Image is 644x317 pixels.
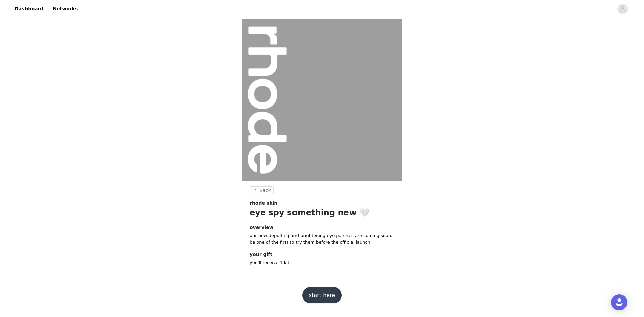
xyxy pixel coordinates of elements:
div: avatar [619,4,626,14]
p: our new depuffing and brightening eye patches are coming soon. be one of the first to try them be... [250,232,394,246]
p: you'll receive 1 kit [250,259,394,266]
button: start here [302,287,342,303]
h4: overview [250,224,394,231]
img: campaign image [241,19,402,181]
div: Open Intercom Messenger [611,294,627,310]
h1: eye spy something new 🤍 [250,207,394,219]
span: rhode skin [250,200,277,207]
button: Back [250,186,274,194]
a: Dashboard [11,1,47,16]
h4: your gift [250,251,394,258]
a: Networks [49,1,82,16]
